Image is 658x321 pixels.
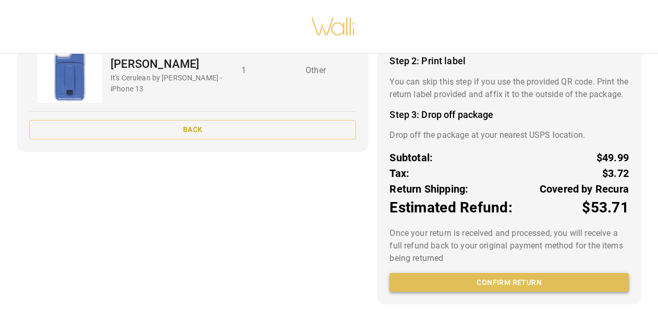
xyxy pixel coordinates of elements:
[29,120,356,139] button: Back
[596,150,629,165] p: $49.99
[389,165,409,181] p: Tax:
[582,197,629,219] p: $53.71
[389,273,629,292] button: Confirm return
[111,38,225,73] p: It's Cerulean by [PERSON_NAME]
[389,227,629,265] p: Once your return is received and processed, you will receive a full refund back to your original ...
[389,76,629,101] p: You can skip this step if you use the provided QR code. Print the return label provided and affix...
[389,55,629,67] h4: Step 2: Print label
[389,109,629,121] h4: Step 3: Drop off package
[602,165,629,181] p: $3.72
[389,150,433,165] p: Subtotal:
[241,64,289,77] p: 1
[389,129,629,141] p: Drop off the package at your nearest USPS location.
[389,181,468,197] p: Return Shipping:
[111,73,225,94] p: It's Cerulean by [PERSON_NAME] - iPhone 13
[311,4,356,49] img: walli-inc.myshopify.com
[389,197,512,219] p: Estimated Refund:
[306,64,348,77] p: Other
[540,181,629,197] p: Covered by Recura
